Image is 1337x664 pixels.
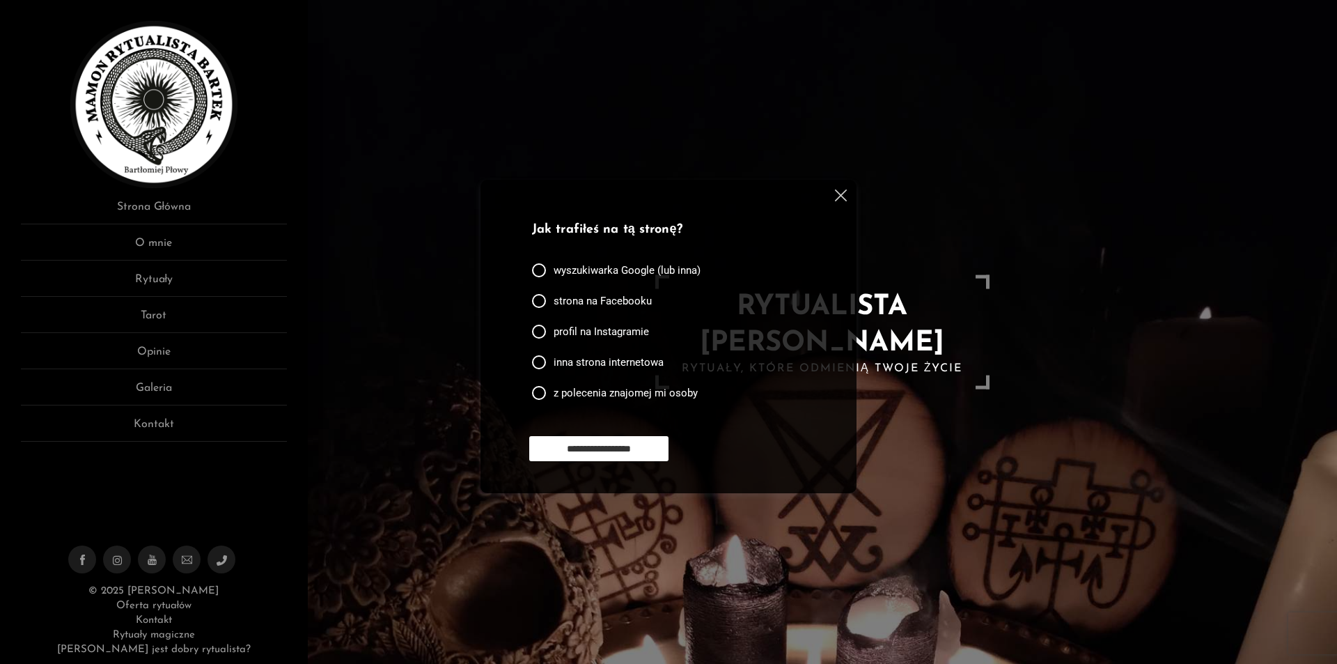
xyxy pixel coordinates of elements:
[554,325,649,339] span: profil na Instagramie
[532,221,799,240] p: Jak trafiłeś na tą stronę?
[554,294,652,308] span: strona na Facebooku
[70,21,237,188] img: Rytualista Bartek
[116,601,191,611] a: Oferta rytuałów
[21,343,287,369] a: Opinie
[21,416,287,442] a: Kontakt
[21,380,287,406] a: Galeria
[21,199,287,224] a: Strona Główna
[21,235,287,261] a: O mnie
[554,263,701,277] span: wyszukiwarka Google (lub inna)
[835,190,847,201] img: cross.svg
[554,386,698,400] span: z polecenia znajomej mi osoby
[57,644,251,655] a: [PERSON_NAME] jest dobry rytualista?
[554,355,664,369] span: inna strona internetowa
[113,630,195,640] a: Rytuały magiczne
[21,307,287,333] a: Tarot
[21,271,287,297] a: Rytuały
[136,615,172,626] a: Kontakt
